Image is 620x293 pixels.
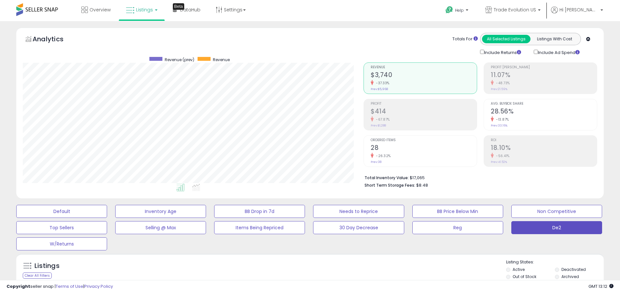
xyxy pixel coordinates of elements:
h2: 11.07% [491,71,597,80]
p: Listing States: [506,259,604,265]
small: Prev: $1,288 [371,124,386,127]
button: All Selected Listings [482,35,530,43]
h2: 18.10% [491,144,597,153]
span: Help [455,7,464,13]
h2: $414 [371,108,477,116]
h5: Listings [34,261,60,271]
span: Profit [PERSON_NAME] [491,66,597,69]
button: Non Competitive [511,205,602,218]
h2: $3,740 [371,71,477,80]
small: Prev: 38 [371,160,381,164]
a: Hi [PERSON_NAME] [551,7,603,21]
span: DataHub [180,7,200,13]
a: Help [440,1,475,21]
h5: Analytics [33,34,76,45]
small: Prev: 21.59% [491,87,507,91]
div: Clear All Filters [23,273,52,279]
span: Profit [371,102,477,106]
button: Top Sellers [16,221,107,234]
span: Hi [PERSON_NAME] [559,7,599,13]
span: Revenue [371,66,477,69]
small: Prev: 33.16% [491,124,507,127]
div: seller snap | | [7,284,113,290]
span: Trade Evolution US [494,7,536,13]
a: Privacy Policy [84,283,113,289]
b: Total Inventory Value: [365,175,409,180]
span: ROI [491,139,597,142]
div: Totals For [452,36,478,42]
small: -67.87% [374,117,390,122]
label: Archived [561,274,579,279]
li: $17,065 [365,173,592,181]
button: Inventory Age [115,205,206,218]
h2: 28 [371,144,477,153]
small: Prev: $5,968 [371,87,388,91]
i: Get Help [445,6,453,14]
button: Selling @ Max [115,221,206,234]
b: Short Term Storage Fees: [365,182,415,188]
label: Deactivated [561,267,586,272]
small: -56.41% [494,153,510,158]
button: Default [16,205,107,218]
span: 2025-10-6 13:12 GMT [588,283,613,289]
div: Include Ad Spend [529,48,590,56]
button: BB Drop in 7d [214,205,305,218]
button: W/Returns [16,237,107,250]
button: Items Being Repriced [214,221,305,234]
span: Listings [136,7,153,13]
span: Ordered Items [371,139,477,142]
button: 30 Day Decrease [313,221,404,234]
div: Include Returns [475,48,529,56]
label: Out of Stock [513,274,536,279]
small: -13.87% [494,117,509,122]
button: Reg [412,221,503,234]
button: De2 [511,221,602,234]
small: -48.73% [494,81,510,86]
span: Revenue (prev) [165,57,194,62]
button: BB Price Below Min [412,205,503,218]
small: Prev: 41.52% [491,160,507,164]
button: Listings With Cost [530,35,579,43]
small: -26.32% [374,153,391,158]
span: Avg. Buybox Share [491,102,597,106]
small: -37.33% [374,81,390,86]
strong: Copyright [7,283,30,289]
a: Terms of Use [56,283,83,289]
span: Overview [90,7,111,13]
span: $8.48 [416,182,428,188]
h2: 28.56% [491,108,597,116]
button: Needs to Reprice [313,205,404,218]
div: Tooltip anchor [173,3,184,10]
label: Active [513,267,525,272]
span: Revenue [213,57,230,62]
